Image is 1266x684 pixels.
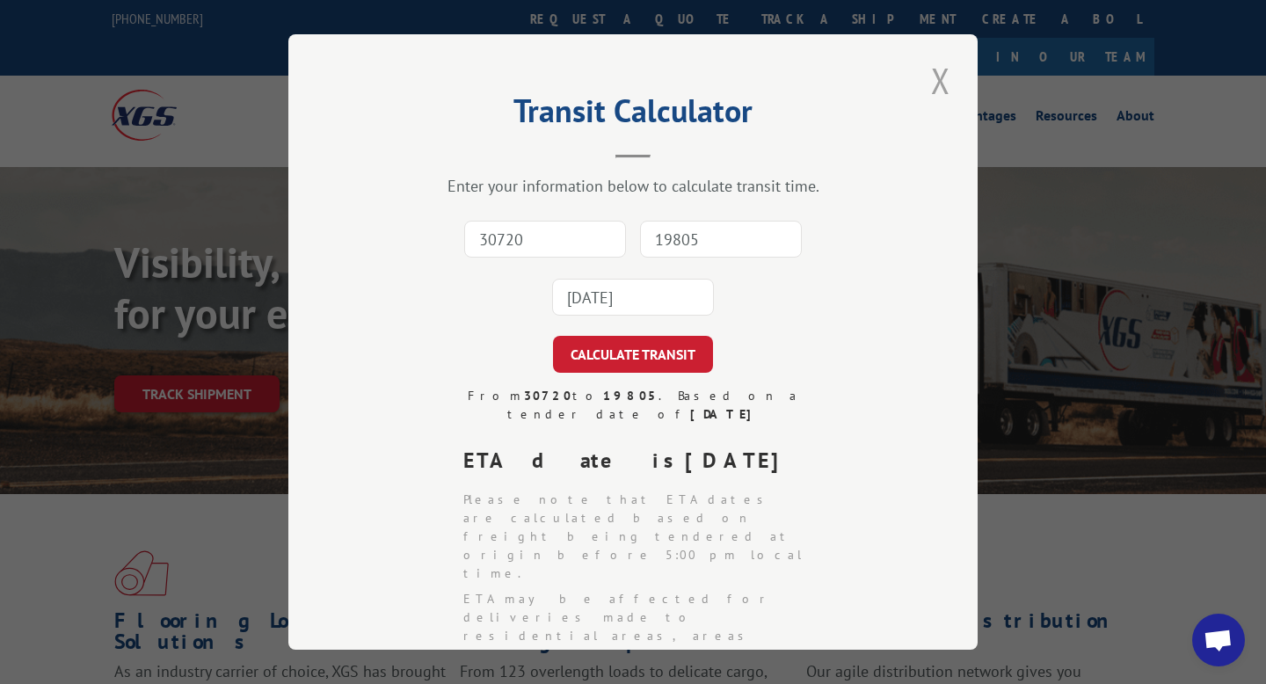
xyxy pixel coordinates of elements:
[463,445,817,477] div: ETA date is
[376,176,890,196] div: Enter your information below to calculate transit time.
[463,491,817,583] li: Please note that ETA dates are calculated based on freight being tendered at origin before 5:00 p...
[524,388,572,404] strong: 30720
[640,221,802,258] input: Dest. Zip
[1192,614,1245,666] a: Open chat
[553,336,713,373] button: CALCULATE TRANSIT
[376,98,890,132] h2: Transit Calculator
[685,447,794,474] strong: [DATE]
[552,279,714,316] input: Tender Date
[926,56,956,105] button: Close modal
[603,388,658,404] strong: 19805
[449,387,817,424] div: From to . Based on a tender date of
[464,221,626,258] input: Origin Zip
[690,406,760,422] strong: [DATE]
